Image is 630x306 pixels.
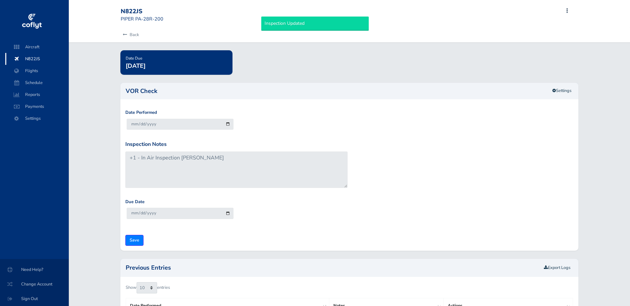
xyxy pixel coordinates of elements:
span: Schedule [12,77,62,89]
div: N822JS [121,8,168,15]
img: coflyt logo [21,12,43,31]
label: Show entries [126,282,170,293]
h2: VOR Check [126,88,573,94]
span: Date Due [126,56,142,61]
div: Inspection Updated [261,17,369,30]
span: Aircraft [12,41,62,53]
label: Due Date [125,198,145,205]
label: Date Performed [125,109,157,116]
span: Need Help? [8,264,61,276]
a: Back [121,27,139,42]
a: Export Logs [544,265,570,271]
span: N822JS [12,53,62,65]
span: Sign Out [8,293,61,305]
span: Flights [12,65,62,77]
span: [DATE] [126,62,146,70]
span: Change Account [8,278,61,290]
h2: Previous Entries [126,265,541,271]
small: PIPER PA-28R-200 [121,16,163,22]
label: Inspection Notes [125,140,167,149]
input: Save [125,235,144,246]
span: Reports [12,89,62,101]
select: Showentries [137,282,157,293]
span: Payments [12,101,62,112]
textarea: +1 - In Air Inspection [PERSON_NAME] [125,152,348,188]
span: Settings [12,112,62,124]
a: Settings [548,85,576,96]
